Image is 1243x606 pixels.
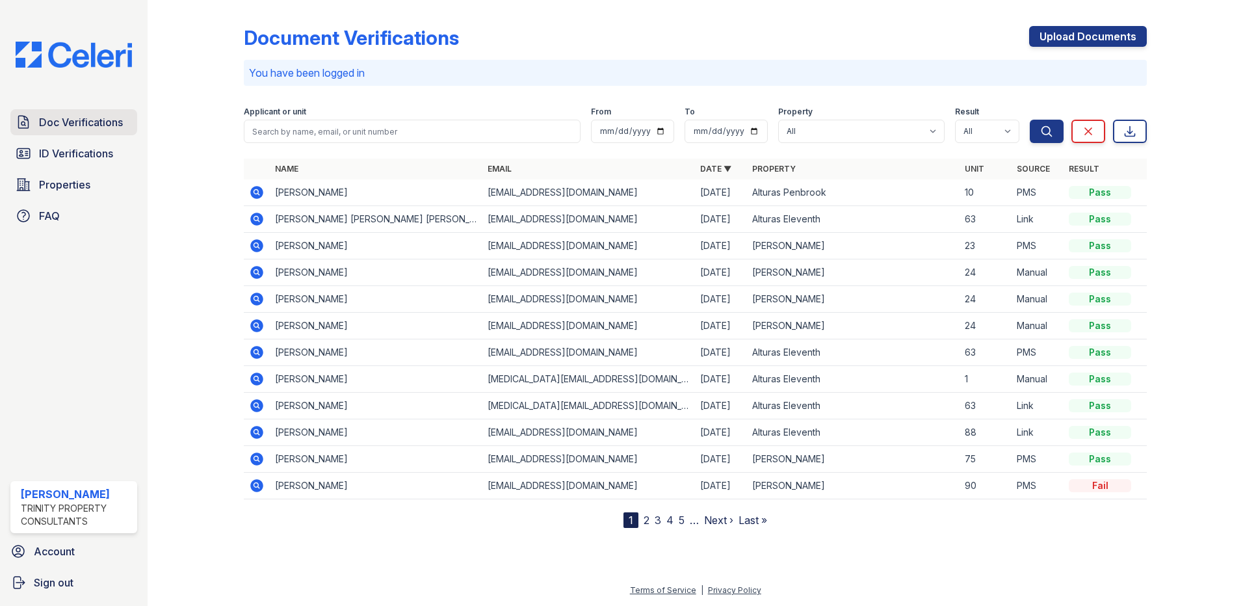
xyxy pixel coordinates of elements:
div: Document Verifications [244,26,459,49]
span: FAQ [39,208,60,224]
td: [DATE] [695,206,747,233]
div: [PERSON_NAME] [21,486,132,502]
a: ID Verifications [10,140,137,166]
td: [DATE] [695,366,747,393]
label: Result [955,107,979,117]
td: Alturas Eleventh [747,206,960,233]
div: Pass [1069,319,1131,332]
div: Pass [1069,373,1131,386]
td: [DATE] [695,259,747,286]
a: Account [5,538,142,564]
td: [PERSON_NAME] [270,419,482,446]
td: [EMAIL_ADDRESS][DOMAIN_NAME] [482,206,695,233]
div: | [701,585,703,595]
td: [DATE] [695,286,747,313]
label: To [685,107,695,117]
td: Alturas Eleventh [747,419,960,446]
td: [EMAIL_ADDRESS][DOMAIN_NAME] [482,179,695,206]
td: Manual [1012,366,1064,393]
a: 4 [666,514,674,527]
div: Pass [1069,399,1131,412]
td: [PERSON_NAME] [270,286,482,313]
td: Alturas Eleventh [747,366,960,393]
td: [PERSON_NAME] [747,446,960,473]
td: 63 [960,339,1012,366]
td: 24 [960,259,1012,286]
td: PMS [1012,233,1064,259]
div: Pass [1069,266,1131,279]
td: [EMAIL_ADDRESS][DOMAIN_NAME] [482,313,695,339]
label: Property [778,107,813,117]
td: 23 [960,233,1012,259]
td: Link [1012,419,1064,446]
td: [EMAIL_ADDRESS][DOMAIN_NAME] [482,339,695,366]
td: [PERSON_NAME] [270,393,482,419]
div: Pass [1069,239,1131,252]
a: 5 [679,514,685,527]
td: [PERSON_NAME] [270,233,482,259]
td: [DATE] [695,419,747,446]
td: PMS [1012,446,1064,473]
a: FAQ [10,203,137,229]
td: 88 [960,419,1012,446]
td: [PERSON_NAME] [270,313,482,339]
td: Link [1012,393,1064,419]
img: CE_Logo_Blue-a8612792a0a2168367f1c8372b55b34899dd931a85d93a1a3d3e32e68fde9ad4.png [5,42,142,68]
td: 24 [960,313,1012,339]
td: PMS [1012,179,1064,206]
td: PMS [1012,339,1064,366]
td: [PERSON_NAME] [747,233,960,259]
td: [EMAIL_ADDRESS][DOMAIN_NAME] [482,259,695,286]
td: [EMAIL_ADDRESS][DOMAIN_NAME] [482,473,695,499]
a: 2 [644,514,649,527]
span: Account [34,544,75,559]
a: Unit [965,164,984,174]
td: [EMAIL_ADDRESS][DOMAIN_NAME] [482,419,695,446]
td: 1 [960,366,1012,393]
td: [EMAIL_ADDRESS][DOMAIN_NAME] [482,233,695,259]
td: 75 [960,446,1012,473]
td: [PERSON_NAME] [PERSON_NAME] [PERSON_NAME] [270,206,482,233]
div: Pass [1069,426,1131,439]
a: Sign out [5,570,142,596]
span: Properties [39,177,90,192]
td: [PERSON_NAME] [270,473,482,499]
a: Upload Documents [1029,26,1147,47]
div: Pass [1069,346,1131,359]
td: [PERSON_NAME] [747,259,960,286]
td: Manual [1012,259,1064,286]
td: Manual [1012,313,1064,339]
td: [DATE] [695,446,747,473]
a: Last » [739,514,767,527]
td: 10 [960,179,1012,206]
a: Email [488,164,512,174]
td: Alturas Eleventh [747,339,960,366]
div: Pass [1069,213,1131,226]
td: [PERSON_NAME] [270,339,482,366]
a: Properties [10,172,137,198]
a: Result [1069,164,1099,174]
td: Manual [1012,286,1064,313]
td: [DATE] [695,233,747,259]
a: Source [1017,164,1050,174]
div: Trinity Property Consultants [21,502,132,528]
td: [DATE] [695,393,747,419]
td: [PERSON_NAME] [270,366,482,393]
td: [PERSON_NAME] [270,179,482,206]
span: ID Verifications [39,146,113,161]
td: [DATE] [695,339,747,366]
td: [PERSON_NAME] [747,313,960,339]
td: 63 [960,393,1012,419]
td: [MEDICAL_DATA][EMAIL_ADDRESS][DOMAIN_NAME] [482,393,695,419]
label: Applicant or unit [244,107,306,117]
td: [PERSON_NAME] [747,286,960,313]
div: 1 [623,512,638,528]
td: [EMAIL_ADDRESS][DOMAIN_NAME] [482,446,695,473]
td: 90 [960,473,1012,499]
td: [DATE] [695,179,747,206]
td: [MEDICAL_DATA][EMAIL_ADDRESS][DOMAIN_NAME] [482,366,695,393]
td: PMS [1012,473,1064,499]
td: Link [1012,206,1064,233]
span: Doc Verifications [39,114,123,130]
